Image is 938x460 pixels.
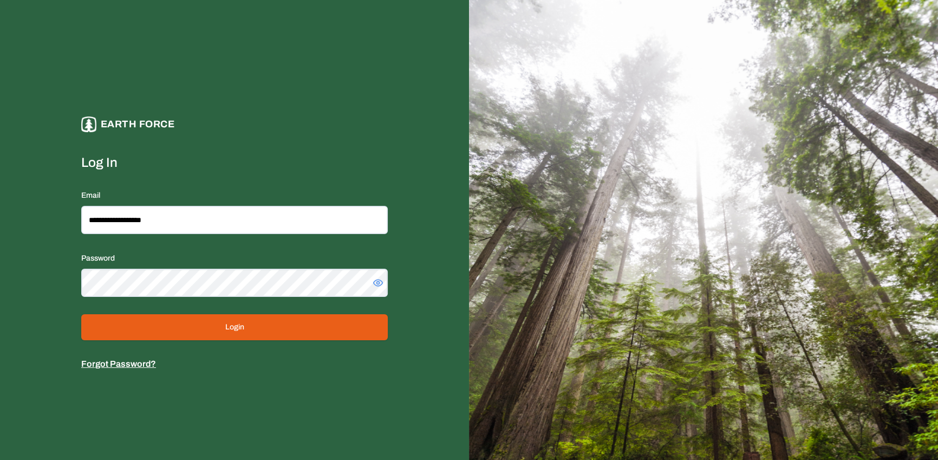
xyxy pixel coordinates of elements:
[81,314,388,340] button: Login
[81,191,100,199] label: Email
[101,116,174,132] p: Earth force
[81,116,96,132] img: earthforce-logo-white-uG4MPadI.svg
[81,154,388,171] label: Log In
[81,254,115,262] label: Password
[81,358,388,371] p: Forgot Password?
